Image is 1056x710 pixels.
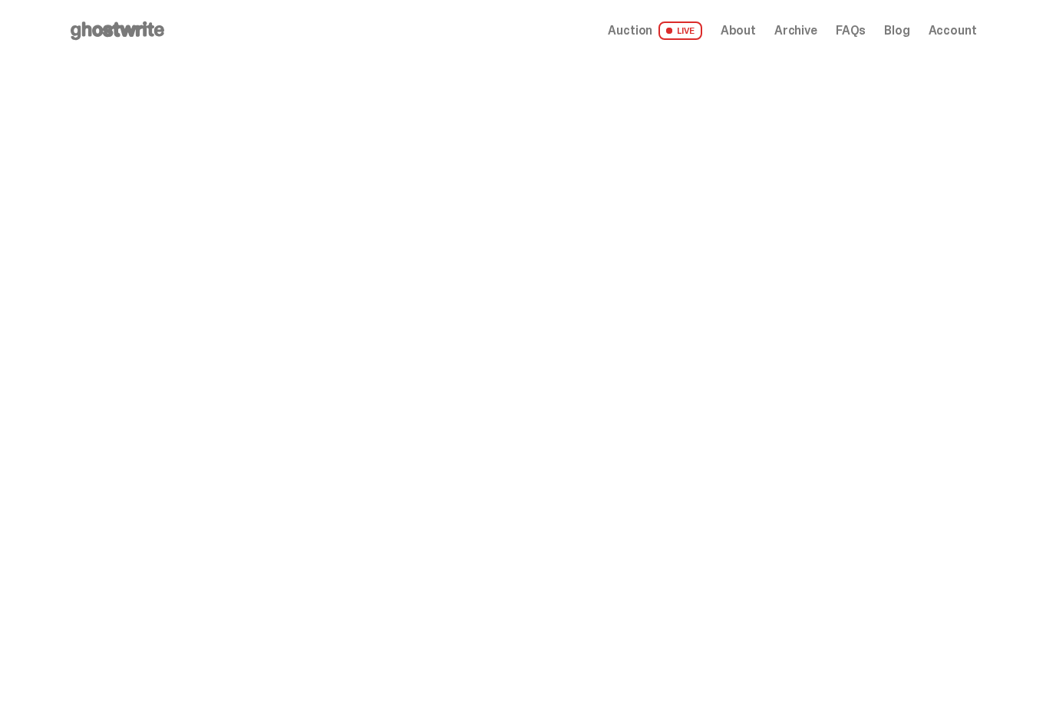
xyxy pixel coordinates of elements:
span: Auction [608,25,652,37]
a: Auction LIVE [608,21,701,40]
a: FAQs [836,25,866,37]
a: About [721,25,756,37]
a: Blog [884,25,909,37]
a: Archive [774,25,817,37]
a: Account [929,25,977,37]
span: LIVE [658,21,702,40]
